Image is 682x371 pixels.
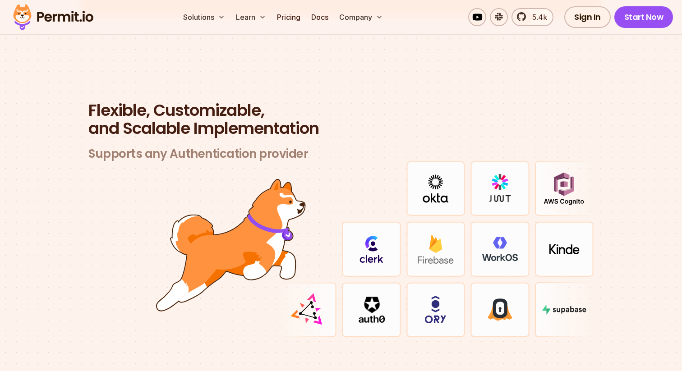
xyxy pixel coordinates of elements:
[308,8,332,26] a: Docs
[527,12,547,23] span: 5.4k
[9,2,97,32] img: Permit logo
[614,6,673,28] a: Start Now
[564,6,611,28] a: Sign In
[180,8,229,26] button: Solutions
[336,8,387,26] button: Company
[511,8,553,26] a: 5.4k
[88,101,594,119] span: Flexible, Customizable,
[273,8,304,26] a: Pricing
[232,8,270,26] button: Learn
[88,147,594,161] h3: Supports any Authentication provider
[88,101,594,137] h2: and Scalable Implementation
